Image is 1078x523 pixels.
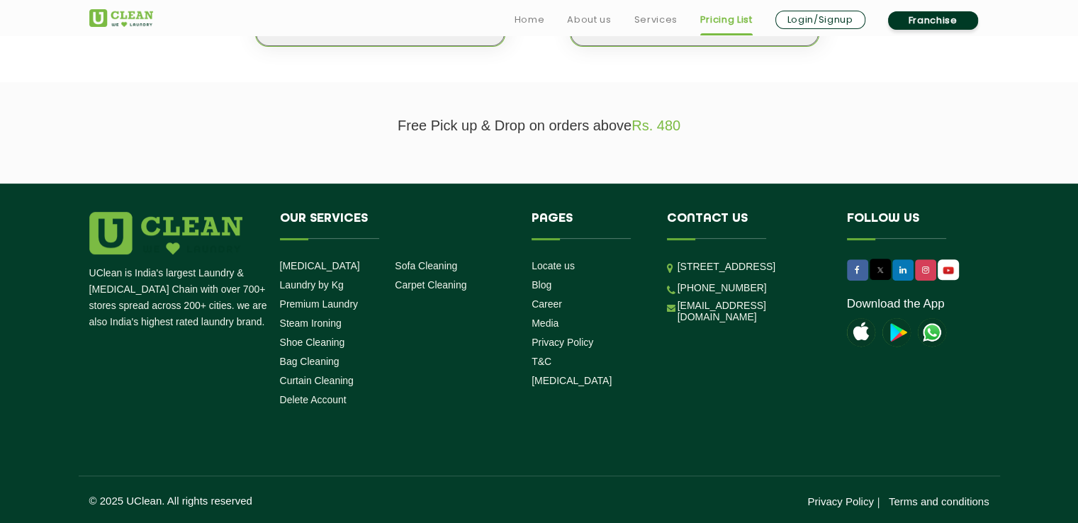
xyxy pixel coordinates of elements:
[280,337,345,348] a: Shoe Cleaning
[89,495,539,507] p: © 2025 UClean. All rights reserved
[532,375,612,386] a: [MEDICAL_DATA]
[678,259,826,275] p: [STREET_ADDRESS]
[888,11,978,30] a: Franchise
[678,282,767,293] a: [PHONE_NUMBER]
[775,11,865,29] a: Login/Signup
[280,298,359,310] a: Premium Laundry
[515,11,545,28] a: Home
[847,212,972,239] h4: Follow us
[532,337,593,348] a: Privacy Policy
[89,265,269,330] p: UClean is India's largest Laundry & [MEDICAL_DATA] Chain with over 700+ stores spread across 200+...
[847,318,875,347] img: apple-icon.png
[395,279,466,291] a: Carpet Cleaning
[280,260,360,271] a: [MEDICAL_DATA]
[882,318,911,347] img: playstoreicon.png
[532,356,551,367] a: T&C
[280,375,354,386] a: Curtain Cleaning
[700,11,753,28] a: Pricing List
[678,300,826,322] a: [EMAIL_ADDRESS][DOMAIN_NAME]
[532,317,558,329] a: Media
[939,263,958,278] img: UClean Laundry and Dry Cleaning
[89,9,153,27] img: UClean Laundry and Dry Cleaning
[889,495,989,507] a: Terms and conditions
[280,212,511,239] h4: Our Services
[631,118,680,133] span: Rs. 480
[532,260,575,271] a: Locate us
[532,279,551,291] a: Blog
[395,260,457,271] a: Sofa Cleaning
[918,318,946,347] img: UClean Laundry and Dry Cleaning
[280,317,342,329] a: Steam Ironing
[807,495,873,507] a: Privacy Policy
[532,212,646,239] h4: Pages
[634,11,677,28] a: Services
[89,118,989,134] p: Free Pick up & Drop on orders above
[280,356,339,367] a: Bag Cleaning
[847,297,945,311] a: Download the App
[89,212,242,254] img: logo.png
[280,279,344,291] a: Laundry by Kg
[280,394,347,405] a: Delete Account
[532,298,562,310] a: Career
[567,11,611,28] a: About us
[667,212,826,239] h4: Contact us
